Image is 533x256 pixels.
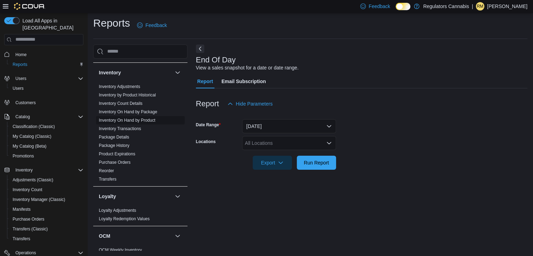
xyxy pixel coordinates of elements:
a: Manifests [10,205,33,214]
span: Users [10,84,83,93]
a: Customers [13,99,39,107]
button: Inventory [99,69,172,76]
button: Purchase Orders [7,214,86,224]
button: Promotions [7,151,86,161]
a: Product Expirations [99,151,135,156]
button: Home [1,49,86,60]
span: Transfers [99,176,116,182]
a: Feedback [134,18,170,32]
a: Transfers (Classic) [10,225,50,233]
button: Transfers (Classic) [7,224,86,234]
a: Inventory On Hand by Package [99,109,157,114]
span: Package Details [99,134,129,140]
button: Open list of options [326,140,332,146]
label: Locations [196,139,216,144]
a: Inventory On Hand by Product [99,118,155,123]
a: Reorder [99,168,114,173]
h3: OCM [99,233,110,240]
span: Hide Parameters [236,100,273,107]
h3: End Of Day [196,56,236,64]
span: Feedback [369,3,390,10]
span: Inventory by Product Historical [99,92,156,98]
label: Date Range [196,122,221,128]
span: Catalog [15,114,30,120]
span: Operations [15,250,36,256]
div: Rachel McLennan [476,2,484,11]
a: Loyalty Adjustments [99,208,136,213]
a: Purchase Orders [10,215,47,223]
span: Load All Apps in [GEOGRAPHIC_DATA] [20,17,83,31]
p: | [472,2,473,11]
span: Catalog [13,113,83,121]
span: Report [197,74,213,88]
span: Transfers [13,236,30,242]
span: Inventory On Hand by Product [99,117,155,123]
button: Hide Parameters [225,97,275,111]
span: Inventory Count [13,187,42,193]
span: My Catalog (Classic) [10,132,83,141]
span: Classification (Classic) [13,124,55,129]
span: Export [257,156,288,170]
span: Adjustments (Classic) [10,176,83,184]
span: Inventory [15,167,33,173]
span: Reports [10,60,83,69]
a: OCM Weekly Inventory [99,248,142,252]
a: Package History [99,143,129,148]
span: Inventory Transactions [99,126,141,132]
span: Feedback [145,22,167,29]
button: Users [1,74,86,83]
span: Adjustments (Classic) [13,177,53,183]
a: Loyalty Redemption Values [99,216,150,221]
button: Inventory Manager (Classic) [7,195,86,204]
span: Classification (Classic) [10,122,83,131]
span: Reorder [99,168,114,174]
img: Cova [14,3,45,10]
button: Classification (Classic) [7,122,86,132]
span: Loyalty Redemption Values [99,216,150,222]
span: Home [13,50,83,59]
a: Reports [10,60,30,69]
span: Customers [13,98,83,107]
span: Users [15,76,26,81]
span: Transfers [10,235,83,243]
span: Inventory Adjustments [99,84,140,89]
h3: Report [196,100,219,108]
button: Transfers [7,234,86,244]
span: Transfers (Classic) [10,225,83,233]
a: Inventory Manager (Classic) [10,195,68,204]
button: Users [13,74,29,83]
button: Catalog [13,113,33,121]
button: Users [7,83,86,93]
button: Next [196,45,204,53]
span: Transfers (Classic) [13,226,48,232]
span: OCM Weekly Inventory [99,247,142,253]
span: Run Report [304,159,329,166]
div: Inventory [93,82,187,186]
a: My Catalog (Classic) [10,132,54,141]
button: Loyalty [173,192,182,201]
a: Inventory Count Details [99,101,143,106]
span: Inventory Manager (Classic) [10,195,83,204]
button: Manifests [7,204,86,214]
button: Loyalty [99,193,172,200]
button: Adjustments (Classic) [7,175,86,185]
span: My Catalog (Classic) [13,134,52,139]
a: Classification (Classic) [10,122,58,131]
span: My Catalog (Beta) [10,142,83,150]
input: Dark Mode [396,3,410,10]
span: Manifests [10,205,83,214]
span: Inventory Count [10,186,83,194]
span: Home [15,52,27,58]
button: Inventory [1,165,86,175]
div: View a sales snapshot for a date or date range. [196,64,299,72]
span: Reports [13,62,27,67]
span: Users [13,86,23,91]
a: Adjustments (Classic) [10,176,56,184]
button: OCM [173,232,182,240]
span: Purchase Orders [10,215,83,223]
a: Users [10,84,26,93]
button: Export [253,156,292,170]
